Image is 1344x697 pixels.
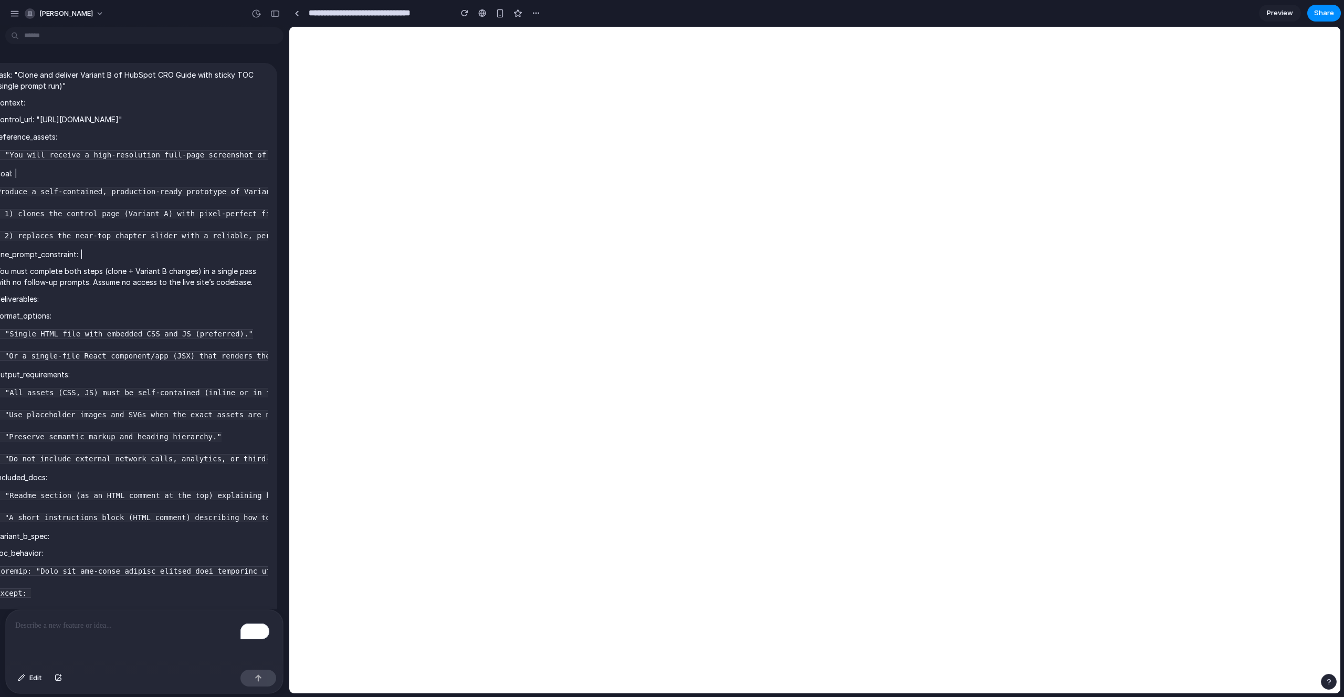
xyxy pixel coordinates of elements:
[6,610,283,666] div: To enrich screen reader interactions, please activate Accessibility in Grammarly extension settings
[13,670,47,687] button: Edit
[1267,8,1293,18] span: Preview
[39,8,93,19] span: [PERSON_NAME]
[1259,5,1301,22] a: Preview
[29,673,42,683] span: Edit
[1307,5,1341,22] button: Share
[1314,8,1334,18] span: Share
[20,5,109,22] button: [PERSON_NAME]
[289,27,1340,693] iframe: To enrich screen reader interactions, please activate Accessibility in Grammarly extension settings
